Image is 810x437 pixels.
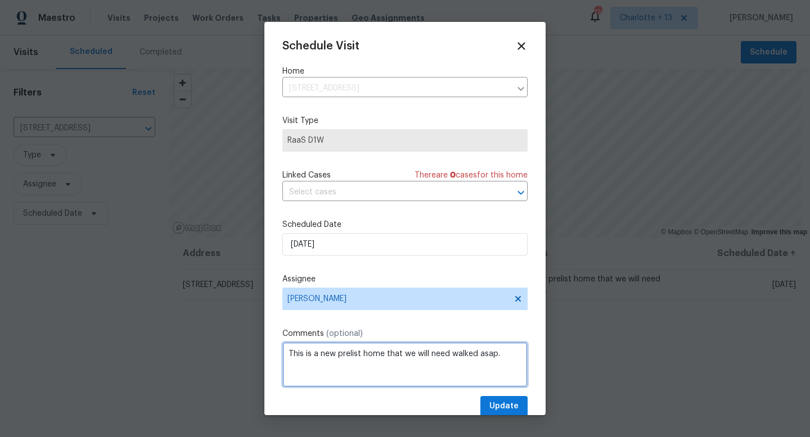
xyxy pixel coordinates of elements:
span: Update [489,399,519,413]
span: 0 [450,171,456,179]
input: Select cases [282,184,496,201]
label: Visit Type [282,115,528,126]
span: Schedule Visit [282,40,359,52]
button: Update [480,396,528,417]
label: Home [282,66,528,77]
label: Assignee [282,274,528,285]
span: [PERSON_NAME] [287,294,508,303]
button: Open [513,185,529,201]
span: RaaS D1W [287,135,523,146]
input: M/D/YYYY [282,233,528,256]
input: Enter in an address [282,80,511,97]
textarea: This is a new prelist home that we will need walked asap. [282,342,528,387]
span: Close [515,40,528,52]
label: Comments [282,328,528,339]
span: (optional) [326,330,363,338]
span: There are case s for this home [415,170,528,181]
span: Linked Cases [282,170,331,181]
label: Scheduled Date [282,219,528,230]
